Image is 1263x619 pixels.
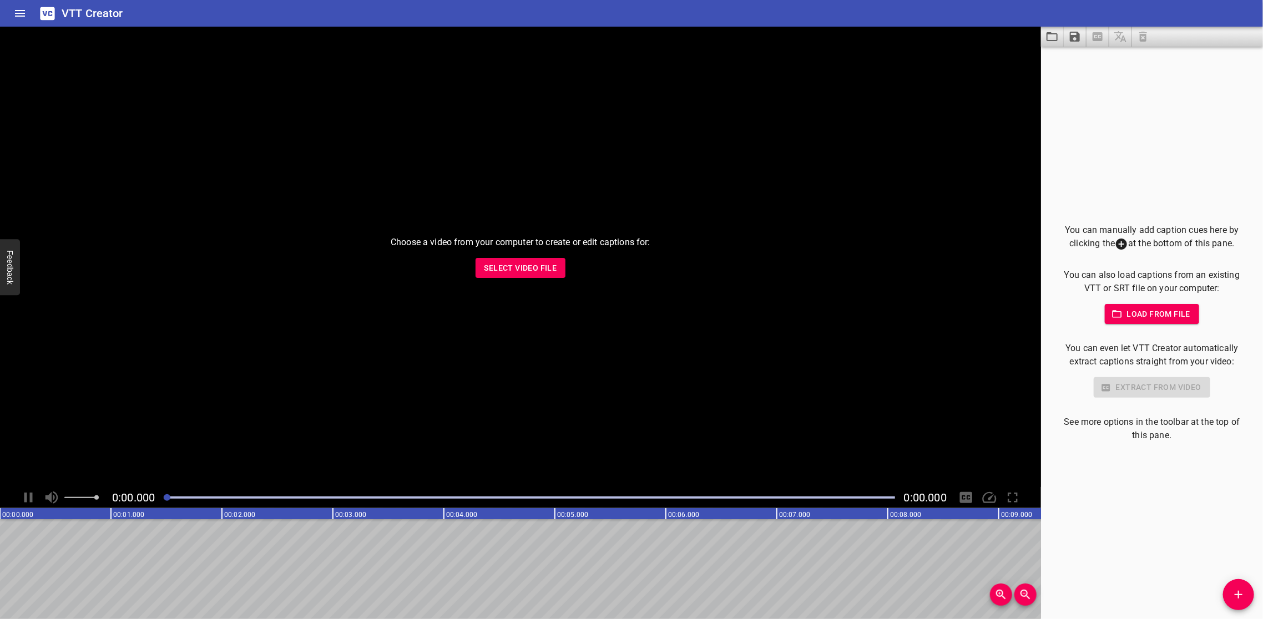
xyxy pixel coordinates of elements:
text: 00:05.000 [557,511,588,519]
text: 00:03.000 [335,511,366,519]
p: See more options in the toolbar at the top of this pane. [1059,415,1245,442]
p: You can manually add caption cues here by clicking the at the bottom of this pane. [1059,224,1245,251]
button: Load from file [1105,304,1200,324]
text: 00:01.000 [113,511,144,519]
p: You can even let VTT Creator automatically extract captions straight from your video: [1059,342,1245,368]
svg: Save captions to file [1068,30,1082,43]
button: Save captions to file [1064,27,1087,47]
div: Toggle Full Screen [1002,487,1023,508]
svg: Load captions from file [1045,30,1059,43]
h6: VTT Creator [62,4,123,22]
button: Add Cue [1223,579,1254,610]
div: Play progress [164,496,895,499]
span: Select Video File [484,261,557,275]
div: Playback Speed [979,487,1000,508]
text: 00:04.000 [446,511,477,519]
span: Add some captions below, then you can translate them. [1109,27,1132,47]
text: 00:07.000 [779,511,810,519]
span: Load from file [1114,307,1191,321]
span: Video Duration [904,491,947,504]
button: Load captions from file [1041,27,1064,47]
button: Zoom In [990,584,1012,606]
p: Choose a video from your computer to create or edit captions for: [391,236,650,249]
button: Select Video File [476,258,566,278]
button: Zoom Out [1014,584,1037,606]
text: 00:08.000 [890,511,921,519]
text: 00:09.000 [1001,511,1032,519]
span: Select a video in the pane to the left, then you can automatically extract captions. [1087,27,1109,47]
p: You can also load captions from an existing VTT or SRT file on your computer: [1059,268,1245,295]
text: 00:02.000 [224,511,255,519]
div: Select a video in the pane to the left to use this feature [1059,377,1245,398]
text: 00:06.000 [668,511,699,519]
text: 00:00.000 [2,511,33,519]
span: Current Time [112,491,155,504]
div: Hide/Show Captions [956,487,977,508]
